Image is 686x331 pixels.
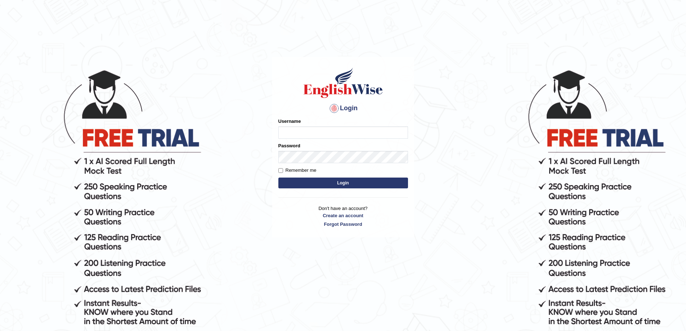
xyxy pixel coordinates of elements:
button: Login [278,178,408,188]
label: Remember me [278,167,317,174]
a: Forgot Password [278,221,408,228]
h4: Login [278,103,408,114]
img: Logo of English Wise sign in for intelligent practice with AI [302,67,384,99]
p: Don't have an account? [278,205,408,227]
label: Password [278,142,300,149]
input: Remember me [278,168,283,173]
label: Username [278,118,301,125]
a: Create an account [278,212,408,219]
